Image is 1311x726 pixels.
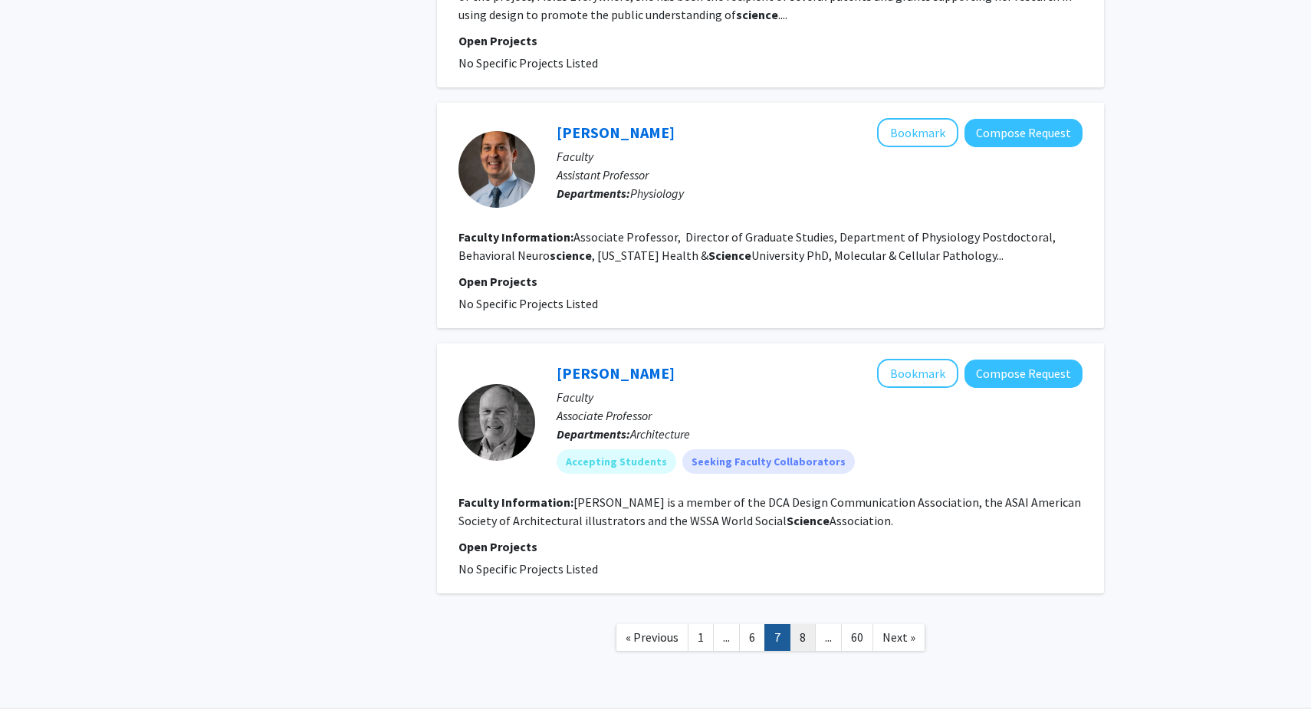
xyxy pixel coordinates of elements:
a: Next [872,624,925,651]
a: Previous [616,624,688,651]
span: Architecture [630,426,690,442]
mat-chip: Seeking Faculty Collaborators [682,449,855,474]
span: Physiology [630,186,684,201]
p: Assistant Professor [557,166,1083,184]
b: science [550,248,592,263]
iframe: Chat [11,657,65,715]
a: 60 [841,624,873,651]
p: Associate Professor [557,406,1083,425]
span: No Specific Projects Listed [458,561,598,577]
a: 8 [790,624,816,651]
b: Science [787,513,830,528]
b: Departments: [557,426,630,442]
fg-read-more: Associate Professor, Director of Graduate Studies, Department of Physiology Postdoctoral, Behavio... [458,229,1056,263]
span: « Previous [626,629,678,645]
span: Next » [882,629,915,645]
b: science [736,7,778,22]
a: [PERSON_NAME] [557,123,675,142]
a: 1 [688,624,714,651]
span: ... [825,629,832,645]
span: No Specific Projects Listed [458,296,598,311]
a: [PERSON_NAME] [557,363,675,383]
p: Open Projects [458,537,1083,556]
mat-chip: Accepting Students [557,449,676,474]
b: Departments: [557,186,630,201]
button: Compose Request to Mark O'Bryan [964,360,1083,388]
fg-read-more: [PERSON_NAME] is a member of the DCA Design Communication Association, the ASAI American Society ... [458,494,1081,528]
button: Compose Request to Lance Johnson [964,119,1083,147]
button: Add Mark O'Bryan to Bookmarks [877,359,958,388]
b: Faculty Information: [458,229,573,245]
p: Faculty [557,388,1083,406]
button: Add Lance Johnson to Bookmarks [877,118,958,147]
b: Faculty Information: [458,494,573,510]
a: 6 [739,624,765,651]
p: Open Projects [458,31,1083,50]
span: ... [723,629,730,645]
p: Faculty [557,147,1083,166]
nav: Page navigation [437,609,1104,671]
b: Science [708,248,751,263]
span: No Specific Projects Listed [458,55,598,71]
a: 7 [764,624,790,651]
p: Open Projects [458,272,1083,291]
